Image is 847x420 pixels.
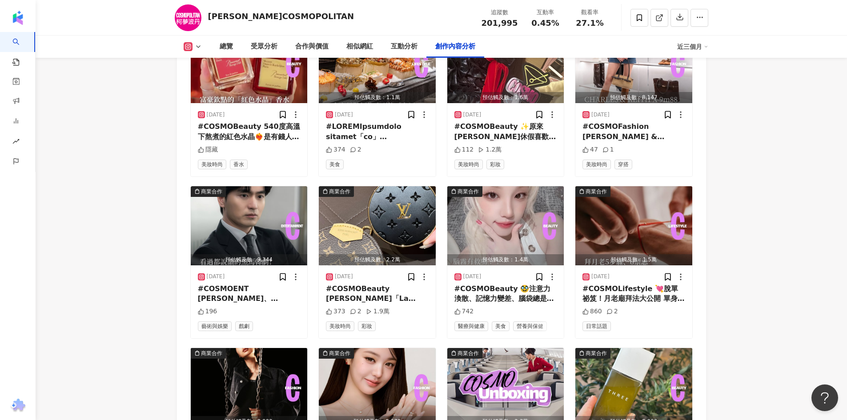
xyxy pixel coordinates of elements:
[447,186,564,265] img: post-image
[582,307,602,316] div: 860
[335,111,353,119] div: [DATE]
[319,24,436,103] img: post-image
[319,186,436,265] button: 商業合作預估觸及數：2.2萬
[454,122,557,142] div: #COSMOBeauty ✨原來[PERSON_NAME]休假喜歡做這件事！ 💄 @_ginglebellaaa 絕美出席La Beauté [PERSON_NAME] Vuitton 全新彩妝...
[458,187,479,196] div: 商業合作
[586,187,607,196] div: 商業合作
[319,186,436,265] img: post-image
[486,160,504,169] span: 彩妝
[575,92,692,103] div: 預估觸及數：8,147
[586,349,607,358] div: 商業合作
[582,122,685,142] div: #COSMOFashion [PERSON_NAME] & [PERSON_NAME]為你帶來秋天的氛圍！ 9m88 穿上[PERSON_NAME] & [PERSON_NAME] 全新秋季系列...
[191,186,308,265] img: post-image
[582,321,611,331] span: 日常話題
[9,399,27,413] img: chrome extension
[447,24,564,103] img: post-image
[346,41,373,52] div: 相似網紅
[350,307,361,316] div: 2
[175,4,201,31] img: KOL Avatar
[529,8,562,17] div: 互動率
[235,321,253,331] span: 戲劇
[326,160,344,169] span: 美食
[677,40,708,54] div: 近三個月
[207,273,225,280] div: [DATE]
[208,11,354,22] div: [PERSON_NAME]COSMOPOLITAN
[454,145,474,154] div: 112
[230,160,248,169] span: 香水
[191,24,308,103] button: 商業合作
[326,284,429,304] div: #COSMOBeauty [PERSON_NAME]「La Beauté 彩妝系列」♥️搶先看！ LV將經典 Monogram 放上彩妝小皮件，潤唇膏、霧面與亮面兩種質地唇膏，還有吸油面紙、刷具...
[454,160,483,169] span: 美妝時尚
[454,307,474,316] div: 742
[335,273,353,280] div: [DATE]
[198,321,232,331] span: 藝術與娛樂
[447,254,564,265] div: 預估觸及數：1.4萬
[454,284,557,304] div: #COSMOBeauty 🥸注意力渙散、記憶力變差、腦袋總是卡住？這種「腦霧」狀態不只是疲勞，更可能是大腦缺乏關鍵營養的警訊。 🥚根據哈佛醫學院研究，飲食對大腦功能影響深遠，吃對食物不只能改善思...
[391,41,417,52] div: 互動分析
[220,41,233,52] div: 總覽
[198,145,218,154] div: 隱藏
[319,254,436,265] div: 預估觸及數：2.2萬
[251,41,277,52] div: 受眾分析
[582,145,598,154] div: 47
[575,24,692,103] button: 商業合作預估觸及數：8,147
[463,273,482,280] div: [DATE]
[191,186,308,265] button: 商業合作預估觸及數：9,344
[602,145,614,154] div: 1
[606,307,618,316] div: 2
[326,122,429,142] div: #LOREMIpsumdolo sitamet「co」adipisc3elitseddoeius。tempor「incidi」utlab，etdolorem，ali、en、adminimveni...
[513,321,547,331] span: 營養與保健
[582,284,685,304] div: #COSMOLifestyle 💘脫單祕笈！月老廟拜法大公開 單身的朋友注意啦～8/29就是七夕情人節，還沒對象別慌 脫單就靠月老幫忙！但月老廟可不是隨便拜拜就靈驗，想要求得好姻緣，有些小細節一...
[198,122,301,142] div: #COSMOBeauty 540度高溫下熬煮的紅色水晶❤️‍🔥是有錢人的味道！ Maison [PERSON_NAME]最暢銷香氣💫「Baccarat Rouge 540水晶之燄」，揉合茉莉輕香...
[319,92,436,103] div: 預估觸及數：1.1萬
[575,24,692,103] img: post-image
[191,254,308,265] div: 預估觸及數：9,344
[207,111,225,119] div: [DATE]
[329,349,350,358] div: 商業合作
[582,160,611,169] span: 美妝時尚
[11,11,25,25] img: logo icon
[576,19,603,28] span: 27.1%
[575,186,692,265] button: 商業合作預估觸及數：1.5萬
[575,254,692,265] div: 預估觸及數：1.5萬
[198,307,217,316] div: 196
[573,8,607,17] div: 觀看率
[575,186,692,265] img: post-image
[319,24,436,103] button: 商業合作預估觸及數：1.1萬
[482,8,518,17] div: 追蹤數
[482,18,518,28] span: 201,995
[447,24,564,103] button: 商業合作預估觸及數：1.6萬
[198,160,226,169] span: 美妝時尚
[435,41,475,52] div: 創作內容分析
[614,160,632,169] span: 穿搭
[531,19,559,28] span: 0.45%
[326,321,354,331] span: 美妝時尚
[329,187,350,196] div: 商業合作
[201,187,222,196] div: 商業合作
[295,41,329,52] div: 合作與價值
[350,145,361,154] div: 2
[591,273,610,280] div: [DATE]
[811,384,838,411] iframe: Help Scout Beacon - Open
[191,24,308,103] img: post-image
[478,145,502,154] div: 1.2萬
[591,111,610,119] div: [DATE]
[358,321,376,331] span: 彩妝
[447,92,564,103] div: 預估觸及數：1.6萬
[454,321,488,331] span: 醫療與健康
[366,307,389,316] div: 1.9萬
[201,349,222,358] div: 商業合作
[463,111,482,119] div: [DATE]
[198,284,301,304] div: #COSMOENT [PERSON_NAME]、[PERSON_NAME]主演律政韓劇《夢想成為律師的律師們》Netflix 開播！收視口碑都衝出好成績，成為2025下半年話題黑馬韓劇，冷酷上司...
[326,145,345,154] div: 374
[492,321,510,331] span: 美食
[12,132,20,152] span: rise
[326,307,345,316] div: 373
[458,349,479,358] div: 商業合作
[447,186,564,265] button: 商業合作預估觸及數：1.4萬
[12,32,30,67] a: search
